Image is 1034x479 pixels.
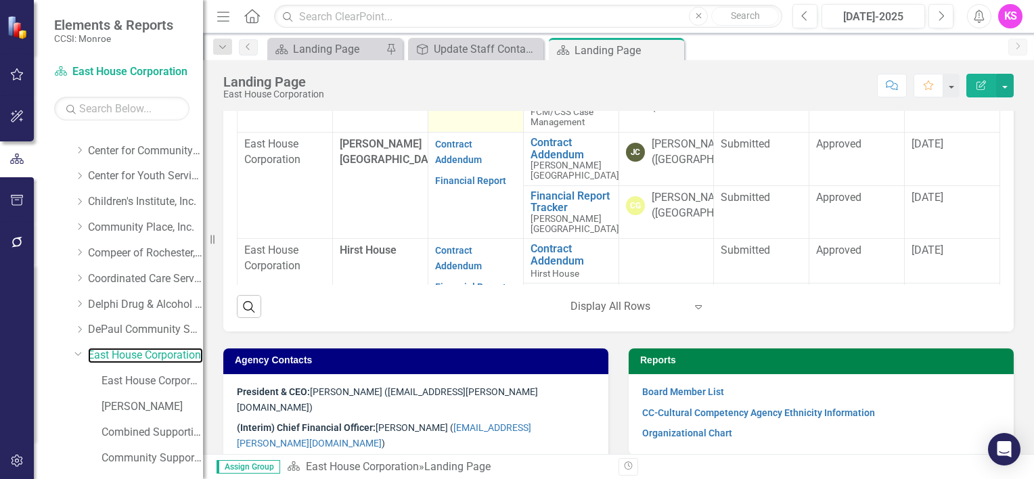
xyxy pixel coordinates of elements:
[714,283,809,328] td: Double-Click to Edit
[721,191,770,204] span: Submitted
[721,137,770,150] span: Submitted
[714,185,809,239] td: Double-Click to Edit
[816,244,861,256] span: Approved
[424,460,491,473] div: Landing Page
[54,97,189,120] input: Search Below...
[642,386,724,397] a: Board Member List
[88,246,203,261] a: Compeer of Rochester, Inc.
[340,137,444,166] span: [PERSON_NAME][GEOGRAPHIC_DATA]
[428,132,523,238] td: Double-Click to Edit
[531,213,619,234] span: [PERSON_NAME][GEOGRAPHIC_DATA]
[217,460,280,474] span: Assign Group
[523,283,619,328] td: Double-Click to Edit Right Click for Context Menu
[816,137,861,150] span: Approved
[809,239,905,283] td: Double-Click to Edit
[731,10,760,21] span: Search
[102,399,203,415] a: [PERSON_NAME]
[531,268,579,279] span: Hirst House
[54,33,173,44] small: CCSI: Monroe
[223,74,324,89] div: Landing Page
[809,185,905,239] td: Double-Click to Edit
[340,244,397,256] span: Hirst House
[640,355,1007,365] h3: Reports
[102,373,203,389] a: East House Corporation (MCOMH Internal)
[306,460,419,473] a: East House Corporation
[809,283,905,328] td: Double-Click to Edit
[988,433,1020,465] div: Open Intercom Messenger
[237,386,310,397] strong: President & CEO:
[809,132,905,185] td: Double-Click to Edit
[7,15,30,39] img: ClearPoint Strategy
[905,132,1000,185] td: Double-Click to Edit
[237,422,531,449] span: [PERSON_NAME] ( )
[652,190,761,221] div: [PERSON_NAME] ([GEOGRAPHIC_DATA])
[293,41,382,58] div: Landing Page
[905,283,1000,328] td: Double-Click to Edit
[223,89,324,99] div: East House Corporation
[531,243,612,267] a: Contract Addendum
[274,5,782,28] input: Search ClearPoint...
[523,185,619,239] td: Double-Click to Edit Right Click for Context Menu
[998,4,1022,28] button: KS
[619,239,714,283] td: Double-Click to Edit
[88,348,203,363] a: East House Corporation
[642,407,875,418] a: CC-Cultural Competency Agency Ethnicity Information
[619,283,714,328] td: Double-Click to Edit
[912,191,943,204] span: [DATE]
[102,451,203,466] a: Community Support Team
[435,175,506,186] a: Financial Report
[523,239,619,283] td: Double-Click to Edit Right Click for Context Menu
[626,196,645,215] div: CG
[428,239,523,328] td: Double-Click to Edit
[816,191,861,204] span: Approved
[237,422,376,433] strong: (Interim) Chief Financial Officer:
[102,425,203,440] a: Combined Supportive Housing
[905,239,1000,283] td: Double-Click to Edit
[912,137,943,150] span: [DATE]
[826,9,920,25] div: [DATE]-2025
[88,168,203,184] a: Center for Youth Services, Inc.
[238,239,333,328] td: Double-Click to Edit
[244,243,325,274] p: East House Corporation
[531,190,619,214] a: Financial Report Tracker
[54,17,173,33] span: Elements & Reports
[531,137,619,160] a: Contract Addendum
[626,143,645,162] div: JC
[912,244,943,256] span: [DATE]
[244,137,325,168] p: East House Corporation
[88,271,203,287] a: Coordinated Care Services Inc.
[287,459,608,475] div: »
[619,132,714,185] td: Double-Click to Edit
[652,137,761,168] div: [PERSON_NAME] ([GEOGRAPHIC_DATA])
[711,7,779,26] button: Search
[714,239,809,283] td: Double-Click to Edit
[88,297,203,313] a: Delphi Drug & Alcohol Council
[435,281,506,292] a: Financial Report
[271,41,382,58] a: Landing Page
[435,139,482,165] a: Contract Addendum
[411,41,540,58] a: Update Staff Contacts and Website Link on Agency Landing Page
[238,132,333,238] td: Double-Click to Edit
[88,194,203,210] a: Children's Institute, Inc.
[523,132,619,185] td: Double-Click to Edit Right Click for Context Menu
[235,355,602,365] h3: Agency Contacts
[642,428,732,438] a: Organizational Chart
[88,220,203,235] a: Community Place, Inc.
[237,386,538,413] span: [PERSON_NAME] ([EMAIL_ADDRESS][PERSON_NAME][DOMAIN_NAME])
[531,106,593,127] span: FCM/CSS Case Management
[88,143,203,159] a: Center for Community Alternatives
[619,185,714,239] td: Double-Click to Edit
[714,132,809,185] td: Double-Click to Edit
[88,322,203,338] a: DePaul Community Services, lnc.
[822,4,925,28] button: [DATE]-2025
[54,64,189,80] a: East House Corporation
[435,245,482,271] a: Contract Addendum
[905,185,1000,239] td: Double-Click to Edit
[575,42,681,59] div: Landing Page
[531,160,619,181] span: [PERSON_NAME][GEOGRAPHIC_DATA]
[721,244,770,256] span: Submitted
[434,41,540,58] div: Update Staff Contacts and Website Link on Agency Landing Page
